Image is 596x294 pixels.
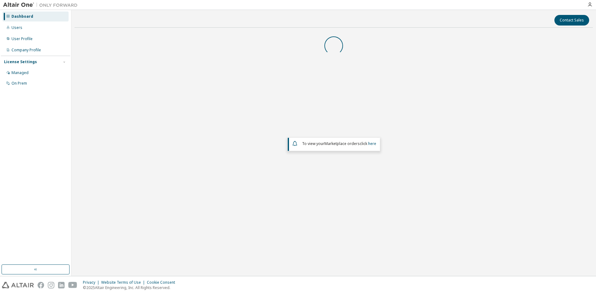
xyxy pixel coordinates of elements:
[368,141,376,146] a: here
[324,141,360,146] em: Marketplace orders
[38,282,44,288] img: facebook.svg
[11,25,22,30] div: Users
[83,280,101,285] div: Privacy
[11,70,29,75] div: Managed
[554,15,589,26] button: Contact Sales
[302,141,376,146] span: To view your click
[4,59,37,64] div: License Settings
[101,280,147,285] div: Website Terms of Use
[11,48,41,53] div: Company Profile
[68,282,77,288] img: youtube.svg
[2,282,34,288] img: altair_logo.svg
[48,282,54,288] img: instagram.svg
[11,36,33,41] div: User Profile
[11,81,27,86] div: On Prem
[147,280,179,285] div: Cookie Consent
[58,282,65,288] img: linkedin.svg
[83,285,179,290] p: © 2025 Altair Engineering, Inc. All Rights Reserved.
[11,14,33,19] div: Dashboard
[3,2,81,8] img: Altair One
